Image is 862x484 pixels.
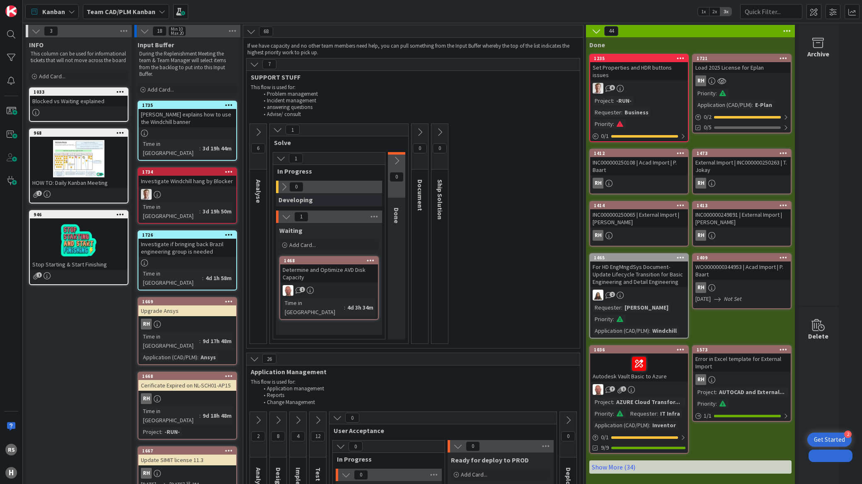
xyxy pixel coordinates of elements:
[34,212,128,218] div: 946
[280,285,378,296] div: RK
[693,254,791,261] div: 1409
[658,409,682,418] div: IT Infra
[590,384,688,395] div: RK
[692,201,792,247] a: 1413INC000000249891 | External Import | [PERSON_NAME]RH
[30,211,128,218] div: 946
[262,59,276,69] span: 7
[337,455,434,463] span: In Progress
[697,150,791,156] div: 1473
[589,149,689,194] a: 1412INC000000250108 | Acad Import | P. BaartRH
[138,231,236,239] div: 1726
[695,295,711,303] span: [DATE]
[613,96,614,105] span: :
[593,230,603,241] div: RH
[693,112,791,122] div: 0/2
[344,303,345,312] span: :
[141,189,152,200] img: BO
[5,467,17,479] div: H
[34,89,128,95] div: 1033
[138,447,236,455] div: 1667
[650,421,678,430] div: Inventor
[138,319,236,329] div: RH
[693,353,791,372] div: Error in Excel template for External Import
[590,209,688,227] div: INC000000250065 | External Import | [PERSON_NAME]
[300,287,305,292] span: 1
[162,427,182,436] div: -RUN-
[138,372,237,440] a: 1668Cerificate Expired on NL-SCH01-AP15RHTime in [GEOGRAPHIC_DATA]:9d 18h 48mProject:-RUN-
[697,255,791,261] div: 1409
[697,203,791,208] div: 1413
[593,384,603,395] img: RK
[590,202,688,227] div: 1414INC000000250065 | External Import | [PERSON_NAME]
[286,125,300,135] span: 1
[601,433,609,442] span: 0 / 1
[807,49,829,59] div: Archive
[692,345,792,422] a: 1573Error in Excel template for External ImportRHProject:AUTOCAD and External...Priority:1/1
[590,178,688,189] div: RH
[590,254,688,261] div: 1465
[716,89,717,98] span: :
[697,56,791,61] div: 1721
[693,261,791,280] div: WO0000000344953 | Acad Import | P. Baart
[280,257,378,283] div: 1468Determine and Optimize AVD Disk Capacity
[594,347,688,353] div: 1036
[138,380,236,391] div: Cerificate Expired on NL-SCH01-AP15
[698,7,709,16] span: 1x
[649,326,650,335] span: :
[716,399,717,408] span: :
[704,411,712,420] span: 1 / 1
[138,297,237,365] a: 1669Upgrade AnsysRHTime in [GEOGRAPHIC_DATA]:9d 17h 48mApplication (CAD/PLM):Ansys
[138,468,236,479] div: RH
[590,150,688,175] div: 1412INC000000250108 | Acad Import | P. Baart
[199,207,201,216] span: :
[594,255,688,261] div: 1465
[141,407,199,425] div: Time in [GEOGRAPHIC_DATA]
[693,55,791,73] div: 1721Load 2025 License for Eplan
[628,409,657,418] div: Requester
[621,386,626,392] span: 1
[87,7,155,16] b: Team CAD/PLM Kanban
[693,411,791,421] div: 1/1
[141,139,199,157] div: Time in [GEOGRAPHIC_DATA]
[593,108,621,117] div: Requester
[259,91,576,97] li: Problem management
[138,393,236,404] div: RH
[289,241,316,249] span: Add Card...
[279,256,379,320] a: 1468Determine and Optimize AVD Disk CapacityRKTime in [GEOGRAPHIC_DATA]:4d 3h 34m
[622,303,671,312] div: [PERSON_NAME]
[271,431,285,441] span: 8
[692,149,792,194] a: 1473External Import | INC000000250263 | T. JokayRH
[709,7,720,16] span: 2x
[436,179,444,220] span: Ship Solution
[30,88,128,96] div: 1033
[693,202,791,209] div: 1413
[251,368,569,376] span: Application Management
[138,239,236,257] div: Investigate if bringing back Brazil engineering group is needed
[29,41,44,49] span: INFO
[390,172,404,182] span: 0
[294,212,308,222] span: 1
[171,31,184,35] div: Max 20
[138,101,237,161] a: 1735[PERSON_NAME] explains how to use the Windchill bannerTime in [GEOGRAPHIC_DATA]:3d 19h 44m
[345,413,359,423] span: 0
[171,27,183,31] div: Min 10
[30,259,128,270] div: Stop Starting & Start Finishing
[697,347,791,353] div: 1573
[274,138,398,147] span: Solve
[590,353,688,382] div: Autodesk Vault Basic to Azure
[36,272,42,278] span: 1
[589,345,689,454] a: 1036Autodesk Vault Basic to AzureRKProject:AZURE Cloud Transfor...Priority:Requester:IT InfraAppl...
[593,397,613,407] div: Project
[593,421,649,430] div: Application (CAD/PLM)
[693,346,791,353] div: 1573
[590,290,688,300] div: KM
[593,315,613,324] div: Priority
[199,336,201,346] span: :
[259,97,576,104] li: Incident management
[693,254,791,280] div: 1409WO0000000344953 | Acad Import | P. Baart
[284,258,378,264] div: 1468
[590,346,688,353] div: 1036
[657,409,658,418] span: :
[141,269,202,287] div: Time in [GEOGRAPHIC_DATA]
[153,26,167,36] span: 18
